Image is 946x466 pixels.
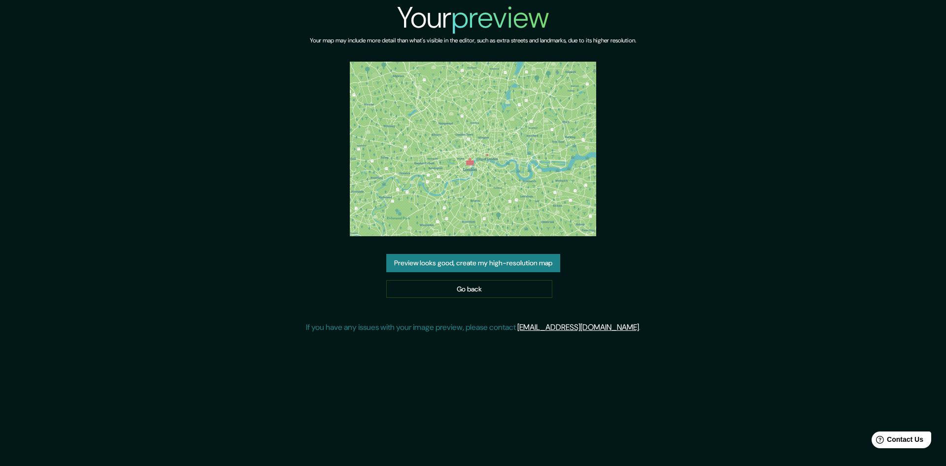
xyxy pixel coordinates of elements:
a: [EMAIL_ADDRESS][DOMAIN_NAME] [517,322,639,332]
iframe: Help widget launcher [858,428,935,455]
img: created-map-preview [350,62,596,236]
p: If you have any issues with your image preview, please contact . [306,322,641,333]
button: Preview looks good, create my high-resolution map [386,254,560,272]
a: Go back [386,280,552,298]
h6: Your map may include more detail than what's visible in the editor, such as extra streets and lan... [310,36,636,46]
